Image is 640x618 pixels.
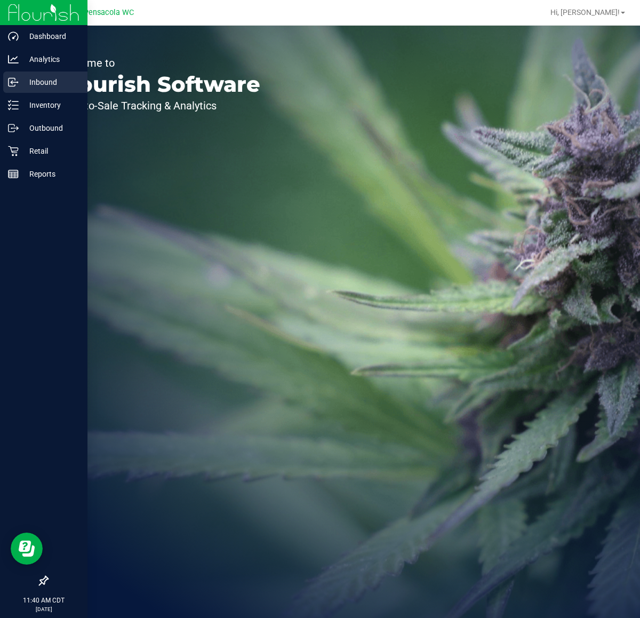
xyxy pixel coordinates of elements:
p: Inventory [19,99,83,112]
p: 11:40 AM CDT [5,596,83,605]
p: Seed-to-Sale Tracking & Analytics [58,100,260,111]
inline-svg: Reports [8,169,19,179]
p: Reports [19,168,83,180]
span: Hi, [PERSON_NAME]! [550,8,620,17]
inline-svg: Inventory [8,100,19,110]
p: Inbound [19,76,83,89]
p: Flourish Software [58,74,260,95]
inline-svg: Dashboard [8,31,19,42]
iframe: Resource center [11,533,43,565]
p: Welcome to [58,58,260,68]
p: Dashboard [19,30,83,43]
inline-svg: Inbound [8,77,19,88]
p: Retail [19,145,83,157]
inline-svg: Analytics [8,54,19,65]
span: Pensacola WC [84,8,134,17]
p: [DATE] [5,605,83,613]
inline-svg: Retail [8,146,19,156]
inline-svg: Outbound [8,123,19,133]
p: Analytics [19,53,83,66]
p: Outbound [19,122,83,134]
